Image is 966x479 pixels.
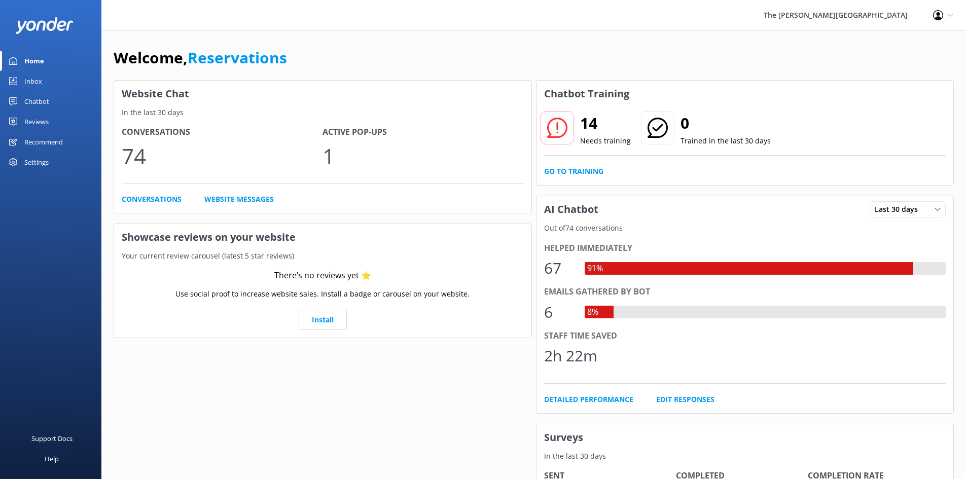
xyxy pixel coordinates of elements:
a: Website Messages [204,194,274,205]
a: Install [299,310,347,330]
a: Edit Responses [656,394,714,405]
div: Chatbot [24,91,49,112]
div: Helped immediately [544,242,946,255]
h4: Active Pop-ups [323,126,523,139]
span: Last 30 days [875,204,924,215]
p: 74 [122,139,323,173]
h2: 0 [681,111,771,135]
div: 91% [585,262,605,275]
h3: Surveys [536,424,954,451]
h3: AI Chatbot [536,196,606,223]
div: 8% [585,306,601,319]
p: 1 [323,139,523,173]
div: Help [45,449,59,469]
p: Out of 74 conversations [536,223,954,234]
h2: 14 [580,111,631,135]
img: yonder-white-logo.png [15,17,74,34]
div: Staff time saved [544,329,946,343]
div: There’s no reviews yet ⭐ [274,269,371,282]
p: Your current review carousel (latest 5 star reviews) [114,250,531,262]
div: Home [24,51,44,71]
a: Conversations [122,194,182,205]
div: 2h 22m [544,344,597,368]
div: 6 [544,300,575,324]
a: Go to Training [544,166,603,177]
h3: Chatbot Training [536,81,637,107]
div: 67 [544,256,575,280]
h3: Website Chat [114,81,531,107]
p: Trained in the last 30 days [681,135,771,146]
div: Settings [24,152,49,172]
p: Use social proof to increase website sales. Install a badge or carousel on your website. [175,288,470,300]
div: Emails gathered by bot [544,285,946,299]
a: Detailed Performance [544,394,633,405]
div: Reviews [24,112,49,132]
p: Needs training [580,135,631,146]
div: Recommend [24,132,63,152]
p: In the last 30 days [114,107,531,118]
div: Inbox [24,71,42,91]
div: Support Docs [31,428,73,449]
a: Reservations [188,47,287,68]
p: In the last 30 days [536,451,954,462]
h4: Conversations [122,126,323,139]
h1: Welcome, [114,46,287,70]
h3: Showcase reviews on your website [114,224,531,250]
